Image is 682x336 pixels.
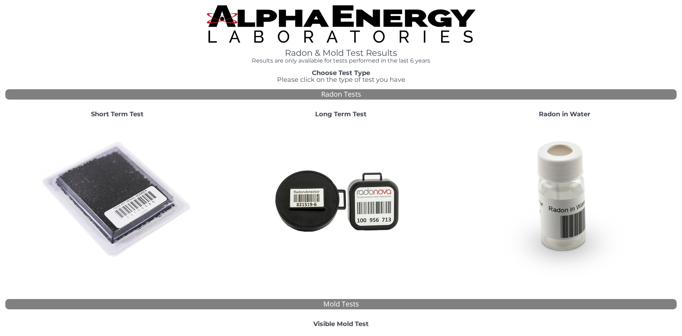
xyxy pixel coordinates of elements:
img: TightCrop.jpg [207,5,475,43]
div: Radon Tests [5,89,677,100]
strong: Long Term Test [315,110,367,118]
img: Radtrak2vsRadtrak3.jpg [265,123,417,276]
strong: Radon in Water [539,110,590,118]
img: RadoninWater.jpg [488,123,641,276]
img: ShortTerm.jpg [41,123,194,276]
h1: Radon & Mold Test Results [207,48,475,58]
strong: Short Term Test [91,110,144,118]
span: Please click on the type of test you have [277,76,405,84]
strong: Visible Mold Test [313,320,369,328]
div: Mold Tests [5,299,677,309]
strong: Choose Test Type [312,69,370,77]
h4: Results are only available for tests performed in the last 6 years [207,58,475,64]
